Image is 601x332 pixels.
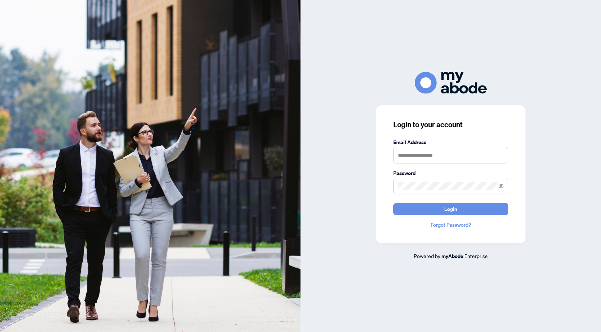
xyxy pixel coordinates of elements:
img: ma-logo [415,72,487,94]
span: Login [444,203,457,215]
a: myAbode [441,252,463,260]
a: Forgot Password? [393,221,508,229]
span: Enterprise [464,253,488,259]
label: Password [393,169,508,177]
span: Powered by [414,253,440,259]
label: Email Address [393,138,508,146]
h3: Login to your account [393,120,508,130]
span: eye-invisible [499,184,504,189]
button: Login [393,203,508,215]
